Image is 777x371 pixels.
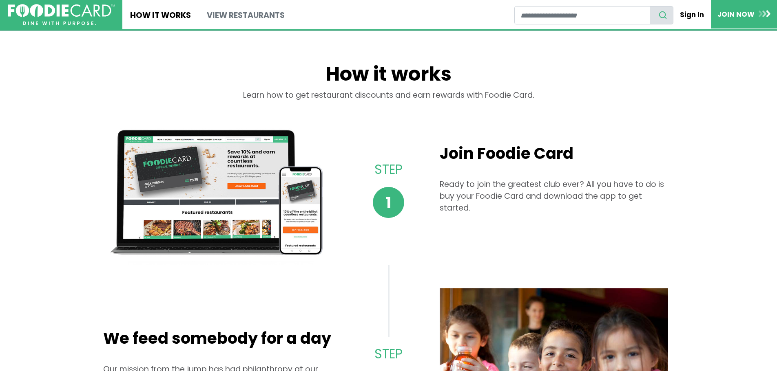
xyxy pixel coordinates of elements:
[650,6,673,24] button: search
[514,6,650,24] input: restaurant search
[103,329,332,348] h2: We feed somebody for a day
[440,179,668,214] p: Ready to join the greatest club ever? All you have to do is buy your Foodie Card and download the...
[357,345,419,364] p: Step
[673,6,711,24] a: Sign In
[103,90,674,113] div: Learn how to get restaurant discounts and earn rewards with Foodie Card.
[373,187,404,218] span: 1
[8,4,115,26] img: FoodieCard; Eat, Drink, Save, Donate
[440,144,668,163] h2: Join Foodie Card
[357,160,419,179] p: Step
[103,62,674,90] h1: How it works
